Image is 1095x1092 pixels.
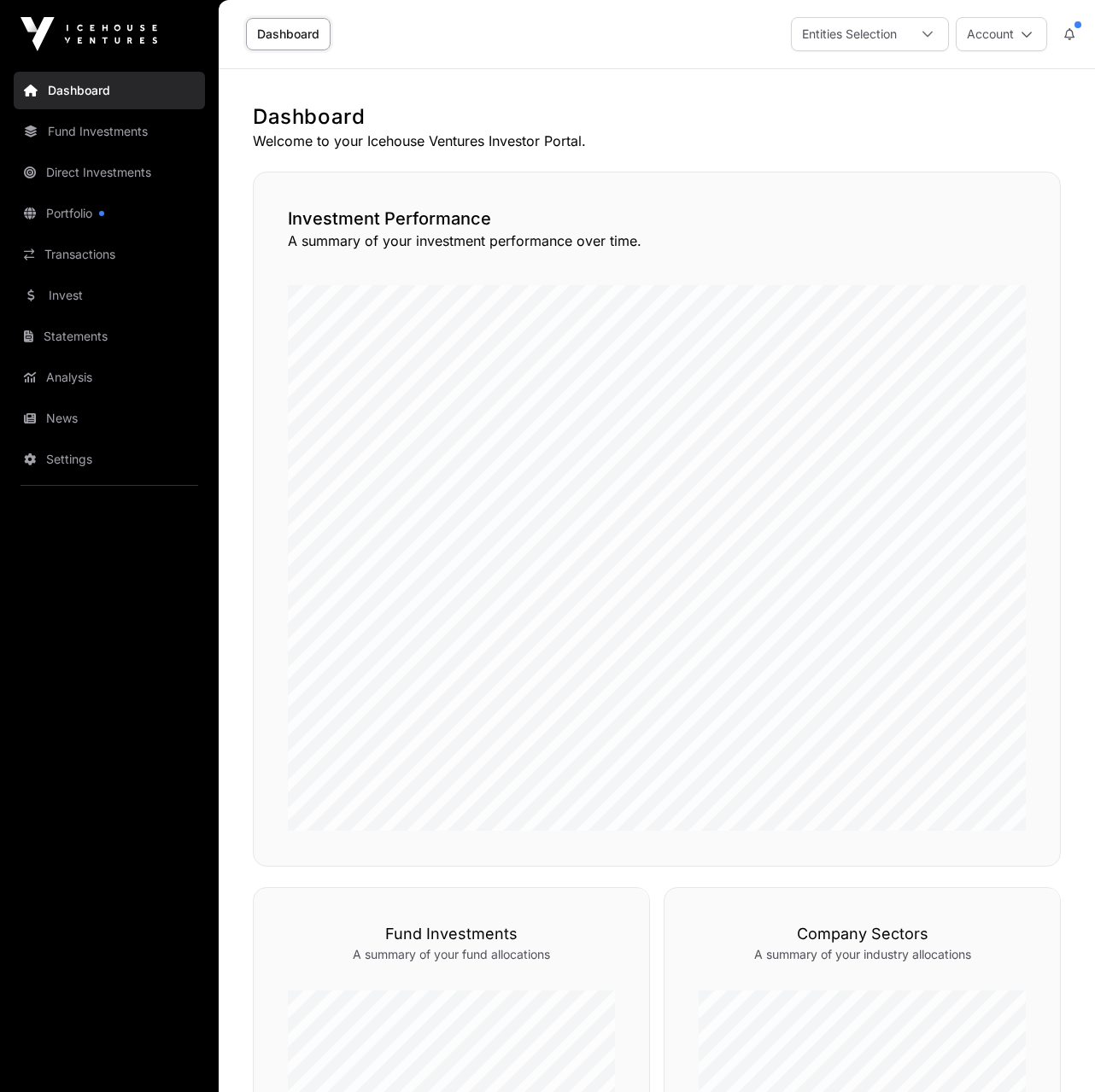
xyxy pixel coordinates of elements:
[14,154,205,191] a: Direct Investments
[253,103,1061,131] h1: Dashboard
[14,359,205,396] a: Analysis
[14,113,205,150] a: Fund Investments
[699,922,1026,946] h3: Company Sectors
[14,441,205,478] a: Settings
[14,318,205,355] a: Statements
[14,72,205,109] a: Dashboard
[288,922,615,946] h3: Fund Investments
[253,131,1061,151] p: Welcome to your Icehouse Ventures Investor Portal.
[792,18,907,50] div: Entities Selection
[246,18,331,50] a: Dashboard
[288,207,1026,231] h2: Investment Performance
[14,236,205,273] a: Transactions
[14,400,205,437] a: News
[288,946,615,963] p: A summary of your fund allocations
[14,195,205,232] a: Portfolio
[288,231,1026,251] p: A summary of your investment performance over time.
[20,17,157,51] img: Icehouse Ventures Logo
[14,277,205,314] a: Invest
[699,946,1026,963] p: A summary of your industry allocations
[956,17,1047,51] button: Account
